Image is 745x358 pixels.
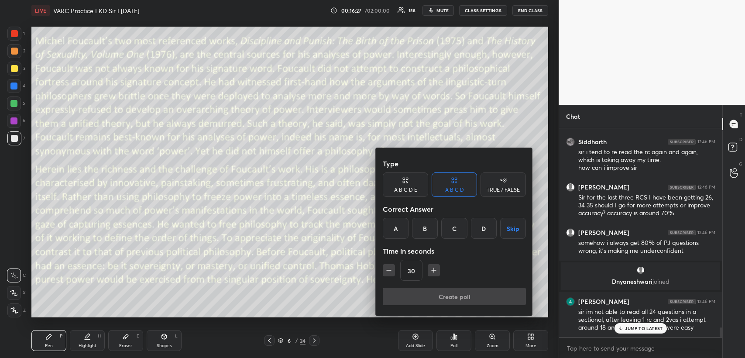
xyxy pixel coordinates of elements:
[441,218,467,239] div: C
[383,242,526,260] div: Time in seconds
[487,187,520,193] div: TRUE / FALSE
[412,218,438,239] div: B
[383,155,526,172] div: Type
[471,218,497,239] div: D
[445,187,464,193] div: A B C D
[394,187,417,193] div: A B C D E
[500,218,526,239] button: Skip
[383,218,409,239] div: A
[383,200,526,218] div: Correct Answer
